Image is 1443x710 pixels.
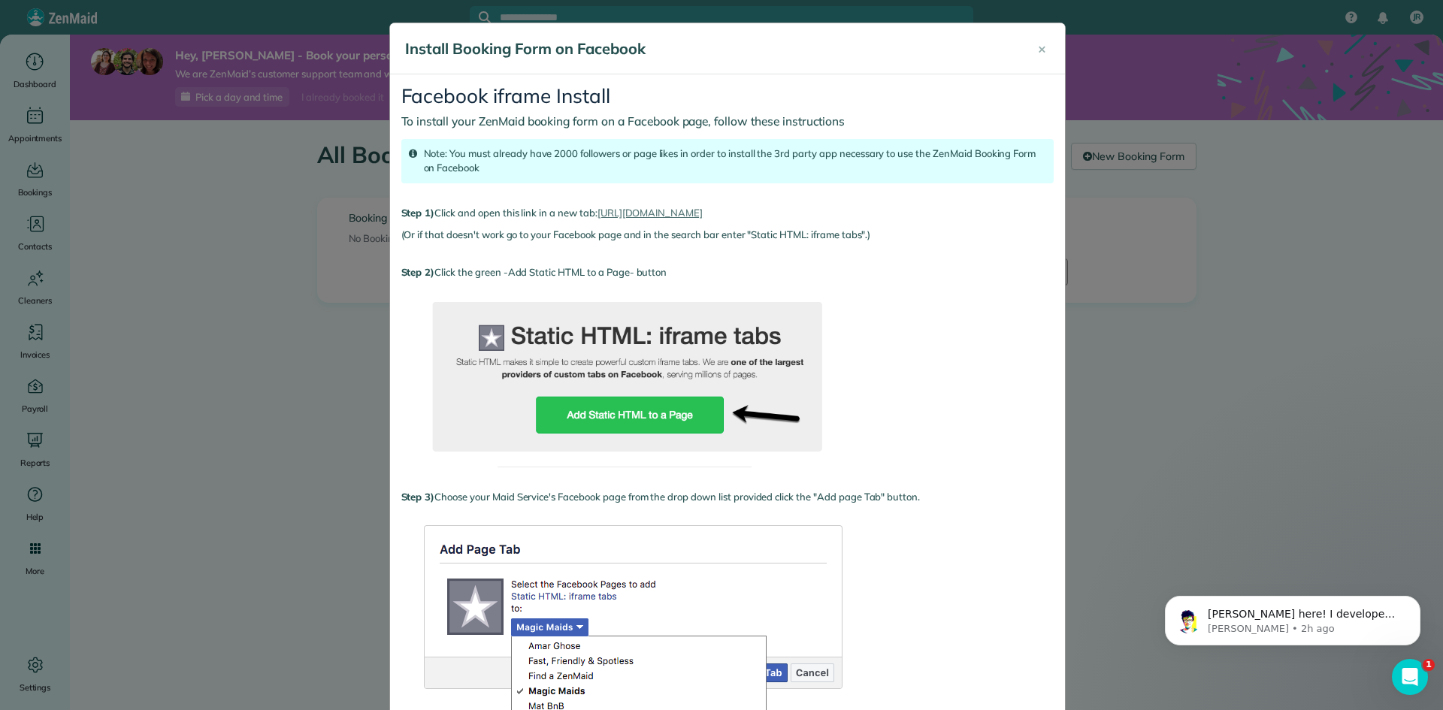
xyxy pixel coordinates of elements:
strong: Step 1) [401,207,435,219]
p: Click the green -Add Static HTML to a Page- button [401,265,1054,280]
div: Note: You must already have 2000 followers or page likes in order to install the 3rd party app ne... [401,139,1054,183]
span: 1 [1423,659,1435,671]
h3: Facebook iframe Install [401,86,1054,107]
h4: Install Booking Form on Facebook [405,38,1014,59]
iframe: Intercom notifications message [1142,564,1443,669]
p: Message from Alexandre, sent 2h ago [65,58,259,71]
strong: Step 3) [401,491,435,503]
p: Choose your Maid Service's Facebook page from the drop down list provided click the "Add page Tab... [401,490,1054,505]
span: × [1038,40,1046,57]
button: Close [1027,31,1057,67]
strong: Step 2) [401,266,435,278]
iframe: Intercom live chat [1392,659,1428,695]
p: Click and open this link in a new tab: [401,206,1054,221]
span: [PERSON_NAME] here! I developed the software you're currently trialing (though I have help now!) ... [65,44,259,205]
a: [URL][DOMAIN_NAME] [597,207,703,219]
div: (Or if that doesn't work go to your Facebook page and in the search bar enter "Static HTML: ifram... [401,228,1054,243]
h4: To install your ZenMaid booking form on a Facebook page, follow these instructions [401,115,1054,128]
img: facebook-install-image1-9afba69d380e6110a82b7e7f58c8930e5c645f2f215a460ae2567bf9760c7ed8.png [401,287,852,467]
